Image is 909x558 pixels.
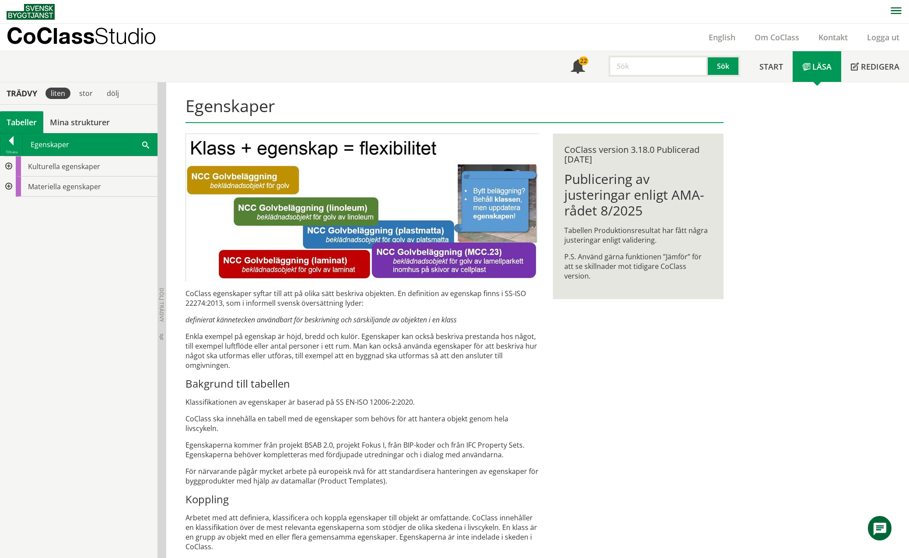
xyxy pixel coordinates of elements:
p: Klassifikationen av egenskaper är baserad på SS EN-ISO 12006-2:2020. [185,397,539,407]
a: Redigera [841,51,909,82]
img: Svensk Byggtjänst [7,4,55,20]
div: dölj [101,88,124,99]
span: Dölj trädvy [158,288,165,322]
div: Trädvy [2,88,42,98]
div: Egenskaper [23,134,157,155]
span: Notifikationer [571,60,585,74]
h3: Koppling [185,493,539,506]
span: Start [759,61,783,72]
a: Logga ut [857,32,909,42]
span: Materiella egenskaper [28,182,101,191]
p: P.S. Använd gärna funktionen ”Jämför” för att se skillnader mot tidigare CoClass version. [564,252,712,281]
h3: Bakgrund till tabellen [185,377,539,390]
a: English [699,32,745,42]
p: Tabellen Produktionsresultat har fått några justeringar enligt validering. [564,226,712,245]
a: CoClassStudio [7,24,175,51]
a: Mina strukturer [43,111,116,133]
a: Läsa [793,51,841,82]
h1: Egenskaper [185,96,723,123]
em: definierat kännetecken användbart för beskrivning och särskiljande av objekten i en klass [185,315,457,325]
h1: Publicering av justeringar enligt AMA-rådet 8/2025 [564,171,712,219]
span: Studio [94,23,156,49]
img: bild-till-egenskaper.JPG [185,134,539,282]
input: Sök [608,56,708,77]
a: Om CoClass [745,32,809,42]
p: Enkla exempel på egenskap är höjd, bredd och kulör. Egenskaper kan också beskriva prestanda hos n... [185,332,539,370]
a: 22 [561,51,594,82]
div: stor [74,88,98,99]
div: liten [45,88,70,99]
span: Läsa [812,61,832,72]
a: Kontakt [809,32,857,42]
p: Arbetet med att definiera, klassificera och koppla egenskaper till objekt är omfattande. CoClass ... [185,513,539,551]
div: 22 [579,57,588,65]
a: Start [750,51,793,82]
span: Kulturella egenskaper [28,162,100,171]
p: CoClass ska innehålla en tabell med de egenskaper som behövs för att hantera objekt genom hela li... [185,414,539,433]
p: CoClass [7,31,156,41]
button: Sök [708,56,740,77]
p: Egenskaperna kommer från projekt BSAB 2.0, projekt Fokus I, från BIP-koder och från IFC Property ... [185,440,539,459]
span: Sök i tabellen [142,140,149,149]
p: CoClass egenskaper syftar till att på olika sätt beskriva objekten. En definition av egenskap fin... [185,289,539,308]
span: Redigera [861,61,899,72]
div: CoClass version 3.18.0 Publicerad [DATE] [564,145,712,164]
div: Tillbaka [0,148,22,155]
p: För närvarande pågår mycket arbete på europeisk nvå för att standardisera hanteringen av egenskap... [185,466,539,486]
